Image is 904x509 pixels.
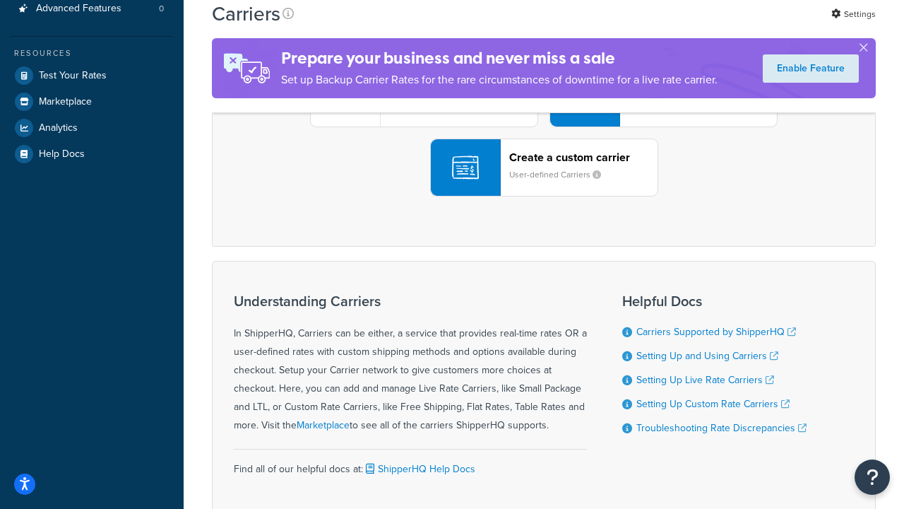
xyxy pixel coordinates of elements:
button: Create a custom carrierUser-defined Carriers [430,139,658,197]
span: 0 [159,3,164,15]
span: Marketplace [39,96,92,108]
header: Create a custom carrier [509,151,658,164]
a: Test Your Rates [11,63,173,88]
a: Analytics [11,115,173,141]
span: Analytics [39,122,78,134]
a: Help Docs [11,141,173,167]
span: Help Docs [39,148,85,160]
a: Settings [831,4,876,24]
span: Advanced Features [36,3,121,15]
a: Carriers Supported by ShipperHQ [636,324,796,339]
a: Setting Up Custom Rate Carriers [636,397,790,411]
div: Resources [11,47,173,59]
p: Set up Backup Carrier Rates for the rare circumstances of downtime for a live rate carrier. [281,70,718,90]
h4: Prepare your business and never miss a sale [281,47,718,70]
div: Find all of our helpful docs at: [234,449,587,479]
a: Marketplace [11,89,173,115]
span: Test Your Rates [39,70,107,82]
img: ad-rules-rateshop-fe6ec290ccb7230408bd80ed9643f0289d75e0ffd9eb532fc0e269fcd187b520.png [212,38,281,98]
h3: Helpful Docs [622,293,807,309]
a: Marketplace [297,418,350,433]
button: Open Resource Center [855,460,890,495]
a: ShipperHQ Help Docs [363,462,475,476]
a: Setting Up and Using Carriers [636,349,778,363]
h3: Understanding Carriers [234,293,587,309]
a: Troubleshooting Rate Discrepancies [636,421,807,435]
div: In ShipperHQ, Carriers can be either, a service that provides real-time rates OR a user-defined r... [234,293,587,435]
img: icon-carrier-custom-c93b8a24.svg [452,154,479,181]
a: Enable Feature [763,54,859,83]
small: User-defined Carriers [509,168,612,181]
a: Setting Up Live Rate Carriers [636,373,774,387]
